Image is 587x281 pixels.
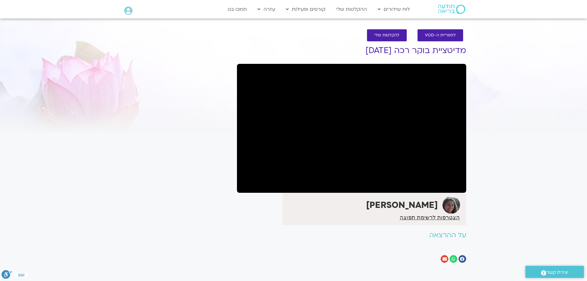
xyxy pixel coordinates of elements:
strong: [PERSON_NAME] [366,199,438,211]
a: לוח שידורים [375,3,413,15]
div: שיתוף ב facebook [459,255,466,263]
a: עזרה [255,3,278,15]
div: שיתוף ב whatsapp [450,255,457,263]
h1: מדיטציית בוקר רכה [DATE] [237,46,466,55]
span: להקלטות שלי [374,33,399,38]
a: לספריית ה-VOD [418,29,463,41]
div: שיתוף ב email [441,255,448,263]
a: קורסים ופעילות [283,3,328,15]
a: ההקלטות שלי [333,3,370,15]
span: יצירת קשר [546,268,569,277]
img: תודעה בריאה [438,5,465,14]
a: יצירת קשר [525,266,584,278]
span: לספריית ה-VOD [425,33,456,38]
a: להקלטות שלי [367,29,407,41]
img: קרן גל [442,196,460,214]
a: הצטרפות לרשימת תפוצה [400,215,460,220]
h2: על ההרצאה [237,231,466,239]
a: תמכו בנו [225,3,250,15]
